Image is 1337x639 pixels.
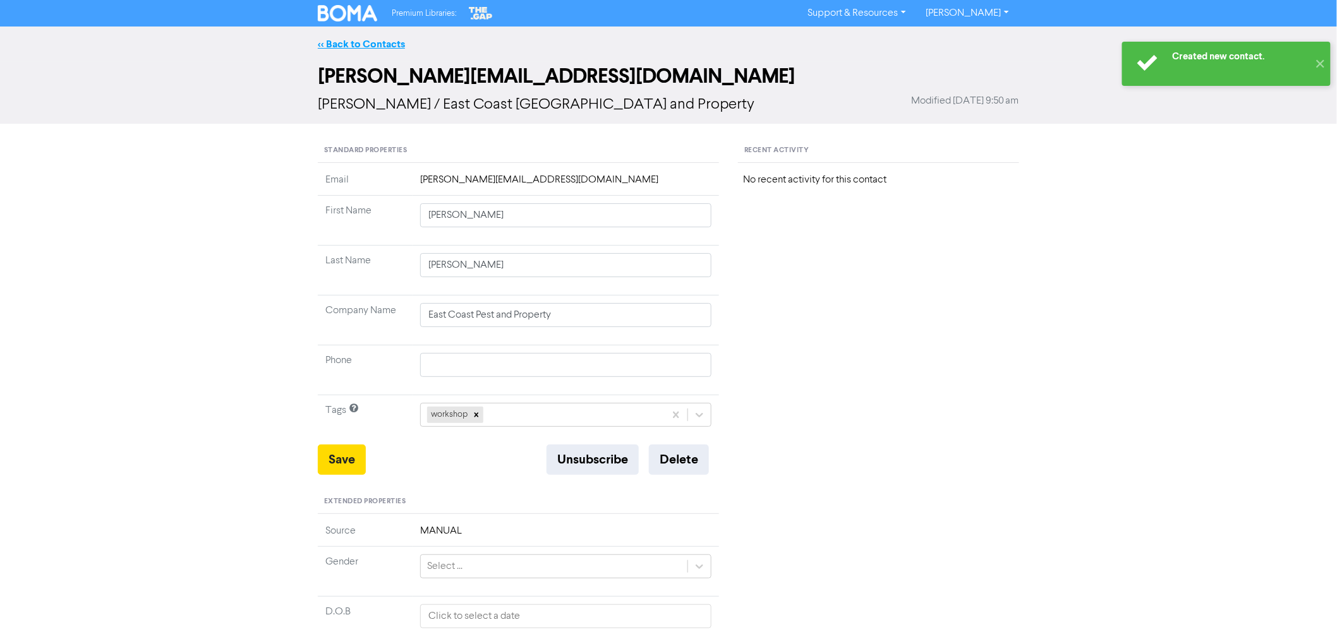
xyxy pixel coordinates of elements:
[738,139,1019,163] div: Recent Activity
[427,407,469,423] div: workshop
[318,523,413,547] td: Source
[467,5,495,21] img: The Gap
[420,604,711,628] input: Click to select a date
[318,172,413,196] td: Email
[916,3,1019,23] a: [PERSON_NAME]
[318,196,413,246] td: First Name
[318,546,413,596] td: Gender
[318,345,413,395] td: Phone
[649,445,709,475] button: Delete
[318,97,754,112] span: [PERSON_NAME] / East Coast [GEOGRAPHIC_DATA] and Property
[318,139,719,163] div: Standard Properties
[427,559,463,574] div: Select ...
[318,246,413,296] td: Last Name
[318,38,405,51] a: << Back to Contacts
[911,93,1019,109] span: Modified [DATE] 9:50 am
[1274,578,1337,639] iframe: Chat Widget
[318,395,413,445] td: Tags
[318,5,377,21] img: BOMA Logo
[743,172,1014,188] div: No recent activity for this contact
[1173,50,1309,63] div: Created new contact.
[318,296,413,345] td: Company Name
[318,490,719,514] div: Extended Properties
[392,9,457,18] span: Premium Libraries:
[413,172,719,196] td: [PERSON_NAME][EMAIL_ADDRESS][DOMAIN_NAME]
[798,3,916,23] a: Support & Resources
[318,445,366,475] button: Save
[413,523,719,547] td: MANUAL
[318,64,1019,88] h2: [PERSON_NAME][EMAIL_ADDRESS][DOMAIN_NAME]
[547,445,639,475] button: Unsubscribe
